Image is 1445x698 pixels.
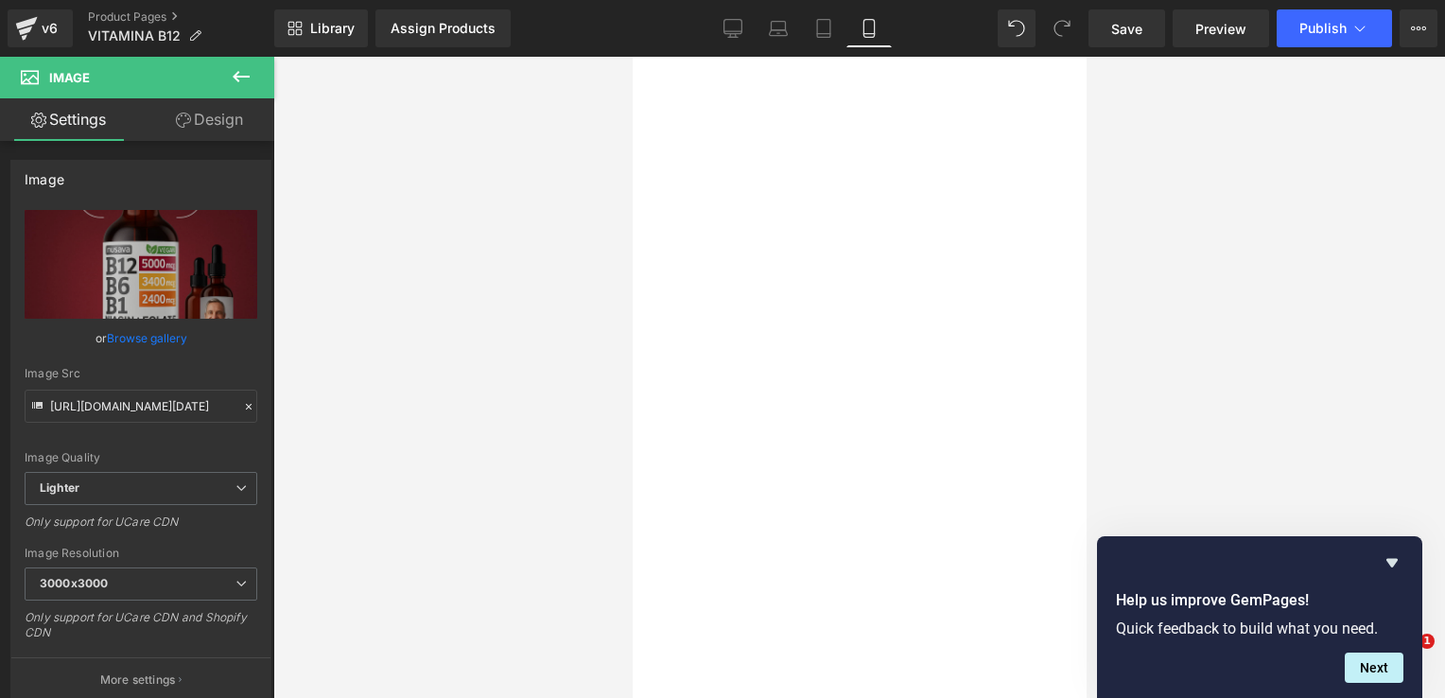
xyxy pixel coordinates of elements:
div: Only support for UCare CDN and Shopify CDN [25,610,257,653]
div: Image Resolution [25,547,257,560]
span: Image [49,70,90,85]
span: Save [1111,19,1142,39]
a: Desktop [710,9,756,47]
p: Quick feedback to build what you need. [1116,619,1403,637]
div: v6 [38,16,61,41]
b: Lighter [40,480,79,495]
a: Browse gallery [107,322,187,355]
a: v6 [8,9,73,47]
h2: Help us improve GemPages! [1116,589,1403,612]
div: or [25,328,257,348]
span: VITAMINA B12 [88,28,181,44]
div: Help us improve GemPages! [1116,551,1403,683]
span: 1 [1419,634,1435,649]
button: Next question [1345,653,1403,683]
div: Image Quality [25,451,257,464]
button: Hide survey [1381,551,1403,574]
a: Product Pages [88,9,274,25]
button: Publish [1277,9,1392,47]
a: Tablet [801,9,846,47]
span: Publish [1299,21,1347,36]
div: Image [25,161,64,187]
p: More settings [100,672,176,689]
button: Undo [998,9,1036,47]
a: Mobile [846,9,892,47]
a: Preview [1173,9,1269,47]
b: 3000x3000 [40,576,108,590]
div: Assign Products [391,21,496,36]
button: Redo [1043,9,1081,47]
a: Design [141,98,278,141]
span: Preview [1195,19,1246,39]
button: More [1400,9,1437,47]
a: Laptop [756,9,801,47]
div: Image Src [25,367,257,380]
div: Only support for UCare CDN [25,515,257,542]
span: Library [310,20,355,37]
a: New Library [274,9,368,47]
input: Link [25,390,257,423]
